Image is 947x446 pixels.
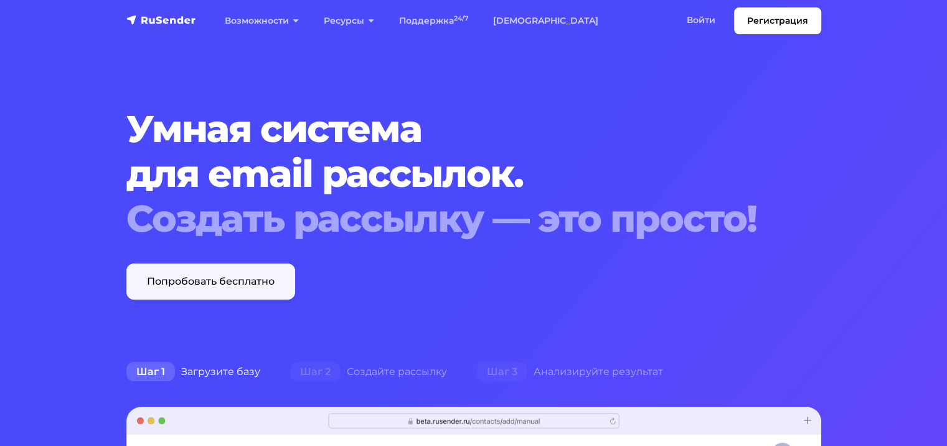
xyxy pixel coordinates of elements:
span: Шаг 3 [477,362,527,382]
a: Войти [674,7,728,33]
a: Поддержка24/7 [387,8,481,34]
a: Возможности [212,8,311,34]
img: RuSender [126,14,196,26]
a: Регистрация [734,7,821,34]
h1: Умная система для email рассылок. [126,107,762,241]
a: Ресурсы [311,8,387,34]
div: Создать рассылку — это просто! [126,196,762,241]
sup: 24/7 [454,14,468,22]
div: Создайте рассылку [275,359,462,384]
span: Шаг 1 [126,362,175,382]
span: Шаг 2 [290,362,341,382]
a: Попробовать бесплатно [126,263,295,300]
div: Анализируйте результат [462,359,678,384]
a: [DEMOGRAPHIC_DATA] [481,8,611,34]
div: Загрузите базу [111,359,275,384]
